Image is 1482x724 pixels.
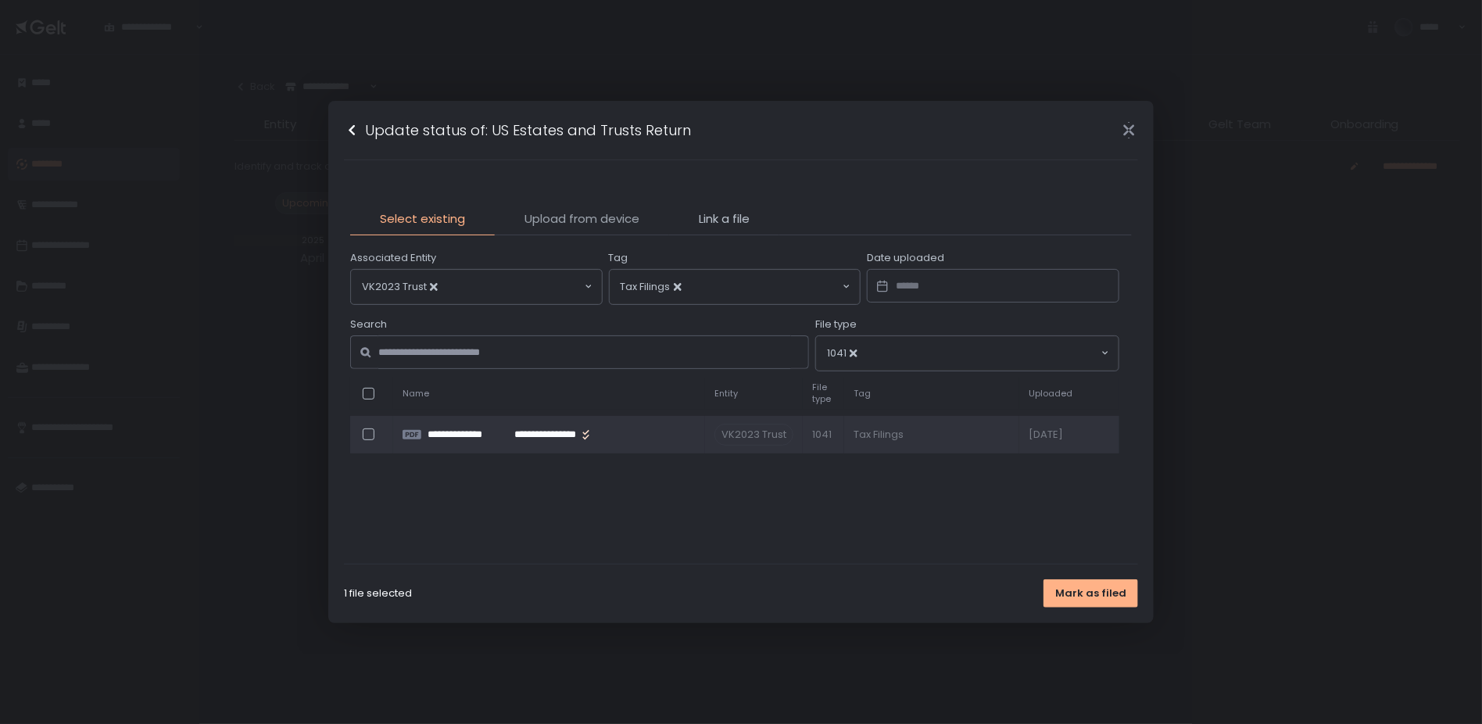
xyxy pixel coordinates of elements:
[850,349,857,357] button: Deselect 1041
[1043,579,1138,608] button: Mark as filed
[812,382,835,405] span: File type
[524,210,639,228] span: Upload from device
[816,336,1119,371] div: Search for option
[350,317,387,332] span: Search
[714,388,738,400] span: Entity
[380,210,465,228] span: Select existing
[1029,388,1072,400] span: Uploaded
[403,388,429,400] span: Name
[812,428,832,442] div: 1041
[344,586,412,600] div: 1 file selected
[351,270,602,304] div: Search for option
[610,270,861,304] div: Search for option
[430,283,438,291] button: Deselect VK2023 Trust
[827,346,873,361] span: 1041
[815,317,857,332] span: File type
[1029,428,1063,442] span: [DATE]
[621,279,697,295] span: Tax Filings
[1055,586,1126,600] span: Mark as filed
[699,210,750,228] span: Link a file
[453,279,583,295] input: Search for option
[867,269,1119,303] input: Datepicker input
[365,120,691,141] h1: Update status of: US Estates and Trusts Return
[854,388,871,400] span: Tag
[867,251,944,265] span: Date uploaded
[350,251,436,265] span: Associated Entity
[1104,121,1154,139] div: Close
[873,346,1100,361] input: Search for option
[714,424,793,446] div: VK2023 Trust
[362,279,453,295] span: VK2023 Trust
[674,283,682,291] button: Deselect Tax Filings
[609,251,628,265] span: Tag
[697,279,842,295] input: Search for option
